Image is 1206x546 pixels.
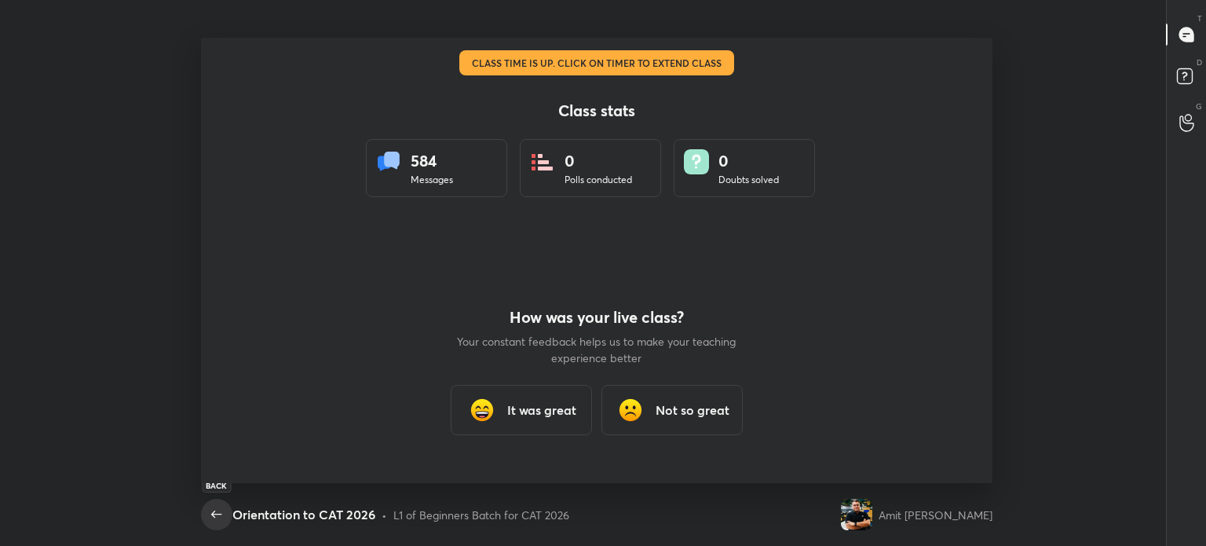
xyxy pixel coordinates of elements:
div: Back [202,478,231,493]
h4: Class stats [366,101,828,120]
div: 0 [565,149,632,173]
p: T [1197,13,1202,24]
div: Messages [411,173,453,187]
img: frowning_face_cmp.gif [615,394,646,426]
div: Doubts solved [718,173,779,187]
div: Polls conducted [565,173,632,187]
div: L1 of Beginners Batch for CAT 2026 [393,507,569,523]
img: statsPoll.b571884d.svg [530,149,555,174]
p: Your constant feedback helps us to make your teaching experience better [455,333,738,366]
div: • [382,507,387,523]
h4: How was your live class? [455,308,738,327]
h3: Not so great [656,401,729,420]
img: grinning_face_with_smiling_eyes_cmp.gif [466,394,498,426]
div: 584 [411,149,453,173]
h3: It was great [507,401,576,420]
div: 0 [718,149,779,173]
div: Amit [PERSON_NAME] [879,507,992,523]
img: 361ffd47e3344bc7b86bb2a4eda2fabd.jpg [841,499,872,530]
img: doubts.8a449be9.svg [684,149,709,174]
p: D [1197,57,1202,68]
img: statsMessages.856aad98.svg [376,149,401,174]
p: G [1196,101,1202,112]
div: Orientation to CAT 2026 [232,505,375,524]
